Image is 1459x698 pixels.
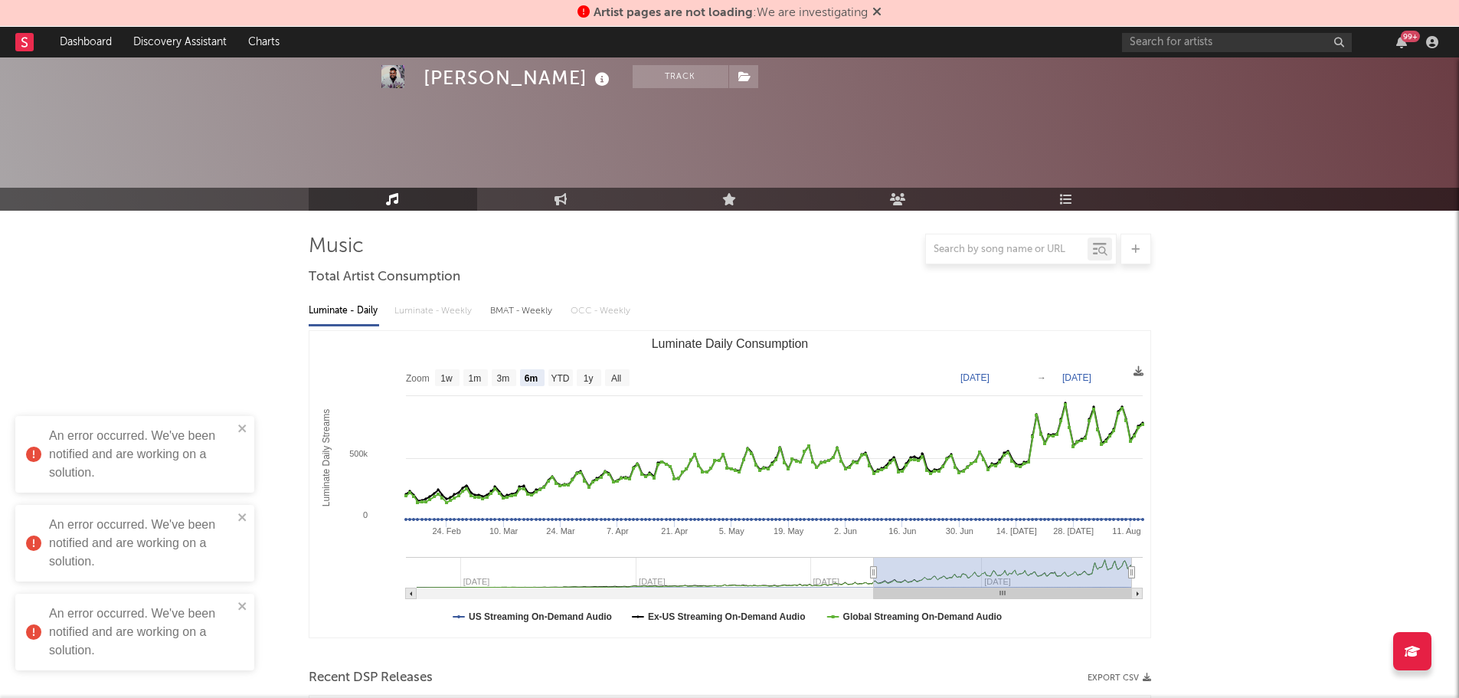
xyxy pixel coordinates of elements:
[468,373,481,384] text: 1m
[49,427,233,482] div: An error occurred. We've been notified and are working on a solution.
[309,669,433,687] span: Recent DSP Releases
[1122,33,1352,52] input: Search for artists
[1401,31,1420,42] div: 99 +
[237,27,290,57] a: Charts
[440,373,453,384] text: 1w
[996,526,1036,536] text: 14. [DATE]
[432,526,460,536] text: 24. Feb
[926,244,1088,256] input: Search by song name or URL
[583,373,593,384] text: 1y
[49,27,123,57] a: Dashboard
[1088,673,1151,683] button: Export CSV
[945,526,973,536] text: 30. Jun
[594,7,753,19] span: Artist pages are not loading
[237,600,248,614] button: close
[872,7,882,19] span: Dismiss
[610,373,620,384] text: All
[406,373,430,384] text: Zoom
[651,337,808,350] text: Luminate Daily Consumption
[496,373,509,384] text: 3m
[1037,372,1046,383] text: →
[888,526,916,536] text: 16. Jun
[237,422,248,437] button: close
[661,526,688,536] text: 21. Apr
[1112,526,1140,536] text: 11. Aug
[49,605,233,660] div: An error occurred. We've been notified and are working on a solution.
[123,27,237,57] a: Discovery Assistant
[546,526,575,536] text: 24. Mar
[309,268,460,287] span: Total Artist Consumption
[490,298,555,324] div: BMAT - Weekly
[607,526,629,536] text: 7. Apr
[633,65,728,88] button: Track
[362,510,367,519] text: 0
[524,373,537,384] text: 6m
[237,511,248,526] button: close
[647,611,805,622] text: Ex-US Streaming On-Demand Audio
[424,65,613,90] div: [PERSON_NAME]
[834,526,857,536] text: 2. Jun
[469,611,612,622] text: US Streaming On-Demand Audio
[551,373,569,384] text: YTD
[309,298,379,324] div: Luminate - Daily
[718,526,744,536] text: 5. May
[320,409,331,506] text: Luminate Daily Streams
[1396,36,1407,48] button: 99+
[594,7,868,19] span: : We are investigating
[49,516,233,571] div: An error occurred. We've been notified and are working on a solution.
[1062,372,1091,383] text: [DATE]
[1053,526,1094,536] text: 28. [DATE]
[774,526,804,536] text: 19. May
[309,331,1150,637] svg: Luminate Daily Consumption
[842,611,1002,622] text: Global Streaming On-Demand Audio
[349,449,368,458] text: 500k
[489,526,518,536] text: 10. Mar
[960,372,990,383] text: [DATE]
